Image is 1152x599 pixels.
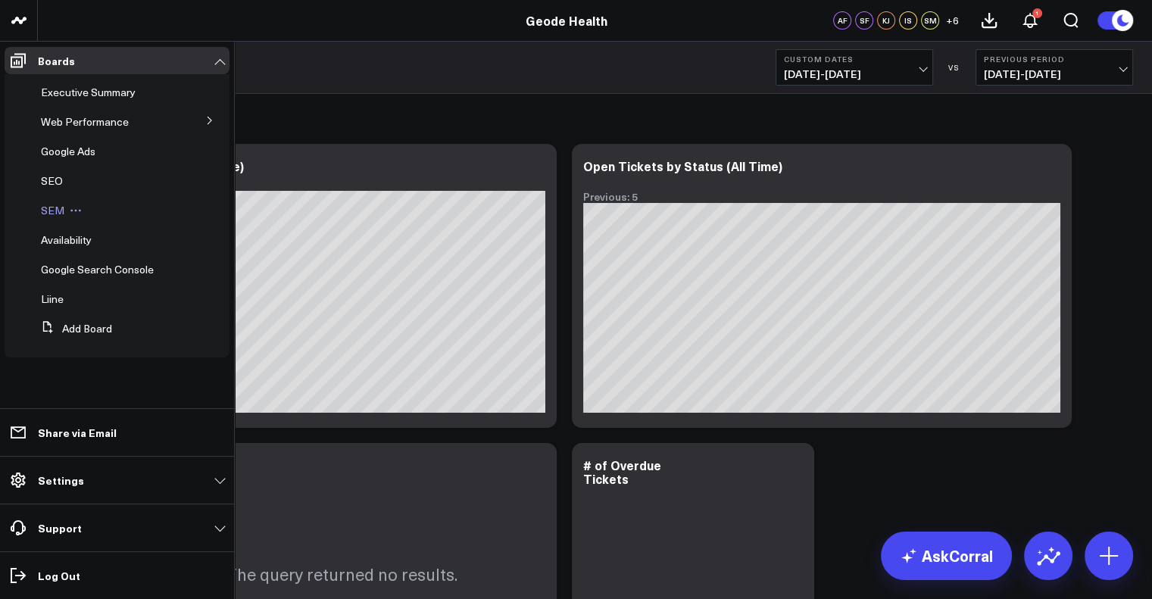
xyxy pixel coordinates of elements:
[784,55,925,64] b: Custom Dates
[943,11,961,30] button: +6
[583,457,661,487] div: # of Overdue Tickets
[1032,8,1042,18] div: 1
[38,569,80,582] p: Log Out
[41,86,136,98] a: Executive Summary
[855,11,873,30] div: SF
[984,68,1125,80] span: [DATE] - [DATE]
[941,63,968,72] div: VS
[881,532,1012,580] a: AskCorral
[41,234,92,246] a: Availability
[784,68,925,80] span: [DATE] - [DATE]
[41,292,64,306] span: Liine
[38,522,82,534] p: Support
[583,158,782,174] div: Open Tickets by Status (All Time)
[38,55,75,67] p: Boards
[41,85,136,99] span: Executive Summary
[41,173,63,188] span: SEO
[41,175,63,187] a: SEO
[984,55,1125,64] b: Previous Period
[41,114,129,129] span: Web Performance
[776,49,933,86] button: Custom Dates[DATE]-[DATE]
[976,49,1133,86] button: Previous Period[DATE]-[DATE]
[583,191,1060,203] div: Previous: 5
[946,15,959,26] span: + 6
[5,562,229,589] a: Log Out
[41,145,95,158] a: Google Ads
[526,12,607,29] a: Geode Health
[41,264,154,276] a: Google Search Console
[833,11,851,30] div: AF
[921,11,939,30] div: SM
[877,11,895,30] div: KJ
[41,203,64,217] span: SEM
[38,474,84,486] p: Settings
[41,293,64,305] a: Liine
[38,426,117,438] p: Share via Email
[41,116,129,128] a: Web Performance
[35,315,112,342] button: Add Board
[41,144,95,158] span: Google Ads
[157,563,457,585] p: So sorry. The query returned no results.
[41,262,154,276] span: Google Search Console
[899,11,917,30] div: IS
[41,204,64,217] a: SEM
[41,232,92,247] span: Availability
